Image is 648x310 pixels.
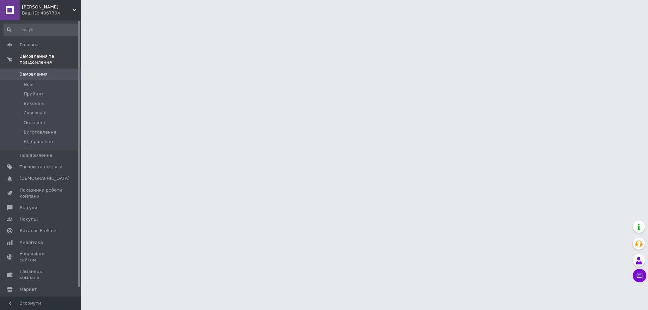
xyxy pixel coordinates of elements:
div: Ваш ID: 4067704 [22,10,81,16]
span: Головна [20,42,38,48]
span: Відправлено [24,139,53,145]
span: Маркет [20,286,37,292]
span: Товари та послуги [20,164,62,170]
span: [DEMOGRAPHIC_DATA] [20,175,70,181]
span: Управління сайтом [20,251,62,263]
span: Показники роботи компанії [20,187,62,199]
span: Скасовані [24,110,47,116]
span: Фуджіфільм Овруч [22,4,73,10]
span: Виконані [24,101,45,107]
span: Виготовлення [24,129,56,135]
span: Відгуки [20,205,37,211]
input: Пошук [3,24,80,36]
span: Замовлення та повідомлення [20,53,81,65]
span: Гаманець компанії [20,269,62,281]
span: Нові [24,82,33,88]
span: Замовлення [20,71,48,77]
span: Оплачені [24,120,45,126]
span: Повідомлення [20,152,52,159]
span: Покупці [20,216,38,222]
span: Аналітика [20,239,43,246]
span: Каталог ProSale [20,228,56,234]
span: Прийняті [24,91,45,97]
button: Чат з покупцем [633,269,646,282]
